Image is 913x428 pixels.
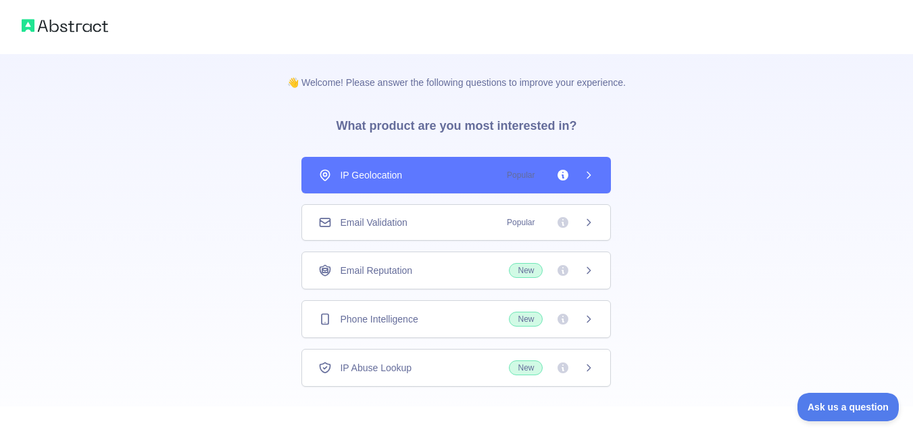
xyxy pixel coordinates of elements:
span: New [509,312,543,327]
span: IP Geolocation [340,168,402,182]
span: Popular [499,216,543,229]
h3: What product are you most interested in? [314,89,598,157]
span: New [509,263,543,278]
span: Phone Intelligence [340,312,418,326]
img: Abstract logo [22,16,108,35]
span: Popular [499,168,543,182]
span: Email Validation [340,216,407,229]
iframe: Toggle Customer Support [797,393,899,421]
span: Email Reputation [340,264,412,277]
p: 👋 Welcome! Please answer the following questions to improve your experience. [266,54,647,89]
span: IP Abuse Lookup [340,361,412,375]
span: New [509,360,543,375]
